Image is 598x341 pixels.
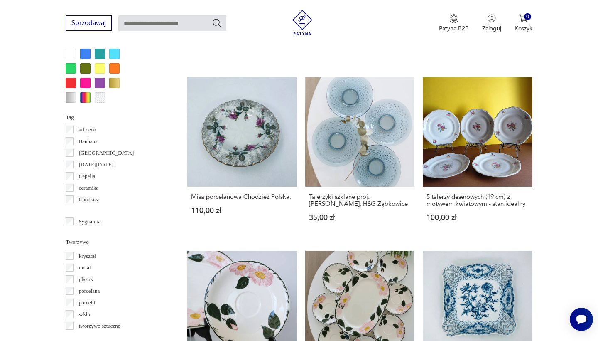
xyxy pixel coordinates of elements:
[524,13,531,20] div: 0
[423,77,532,237] a: 5 talerzy deserowych (19 cm) z motywem kwiatowym - stan idealny5 talerzy deserowych (19 cm) z mot...
[66,113,167,122] p: Tag
[79,195,99,204] p: Chodzież
[488,14,496,22] img: Ikonka użytkownika
[79,137,98,146] p: Bauhaus
[79,321,120,331] p: tworzywo sztuczne
[515,14,532,32] button: 0Koszyk
[79,172,96,181] p: Cepelia
[519,14,527,22] img: Ikona koszyka
[309,214,411,221] p: 35,00 zł
[515,25,532,32] p: Koszyk
[482,25,501,32] p: Zaloguj
[212,18,222,28] button: Szukaj
[439,14,469,32] button: Patyna B2B
[570,308,593,331] iframe: Smartsupp widget button
[79,298,96,307] p: porcelit
[191,193,293,200] h3: Misa porcelanowa Chodzież Polska.
[450,14,458,23] img: Ikona medalu
[79,275,93,284] p: plastik
[79,217,101,226] p: Sygnatura
[79,183,99,193] p: ceramika
[305,77,414,237] a: Talerzyki szklane proj. B. Kupczyk, HSG ZąbkowiceTalerzyki szklane proj. [PERSON_NAME], HSG Ząbko...
[79,207,99,216] p: Ćmielów
[66,237,167,247] p: Tworzywo
[79,148,134,158] p: [GEOGRAPHIC_DATA]
[79,287,100,296] p: porcelana
[66,15,112,31] button: Sprzedawaj
[290,10,315,35] img: Patyna - sklep z meblami i dekoracjami vintage
[439,14,469,32] a: Ikona medaluPatyna B2B
[79,160,114,169] p: [DATE][DATE]
[79,125,96,134] p: art deco
[187,77,297,237] a: Misa porcelanowa Chodzież Polska.Misa porcelanowa Chodzież Polska.110,00 zł
[79,263,91,272] p: metal
[309,193,411,208] h3: Talerzyki szklane proj. [PERSON_NAME], HSG Ząbkowice
[66,21,112,27] a: Sprzedawaj
[191,207,293,214] p: 110,00 zł
[426,214,528,221] p: 100,00 zł
[482,14,501,32] button: Zaloguj
[426,193,528,208] h3: 5 talerzy deserowych (19 cm) z motywem kwiatowym - stan idealny
[439,25,469,32] p: Patyna B2B
[79,252,96,261] p: kryształ
[79,310,90,319] p: szkło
